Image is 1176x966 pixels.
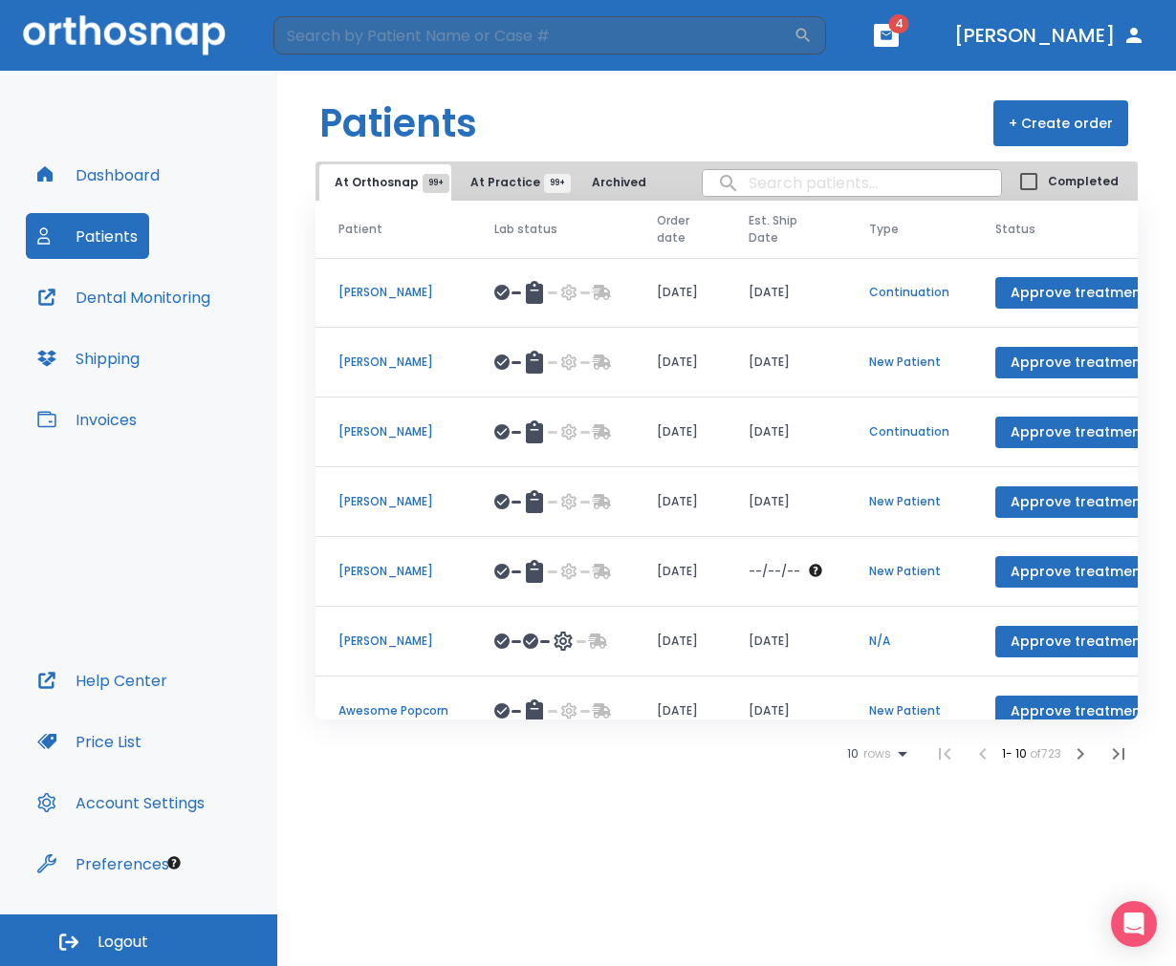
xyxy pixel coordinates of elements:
[726,258,846,328] td: [DATE]
[338,702,448,719] p: Awesome Popcorn
[993,100,1128,146] button: + Create order
[869,354,949,371] p: New Patient
[338,563,448,580] p: [PERSON_NAME]
[869,284,949,301] p: Continuation
[634,537,726,607] td: [DATE]
[423,174,449,193] span: 99+
[494,221,557,238] span: Lab status
[749,212,810,247] span: Est. Ship Date
[338,284,448,301] p: [PERSON_NAME]
[338,221,382,238] span: Patient
[847,747,859,761] span: 10
[592,174,664,191] span: Archived
[1048,173,1119,190] span: Completed
[1030,745,1061,762] span: of 723
[338,633,448,650] p: [PERSON_NAME]
[726,467,846,537] td: [DATE]
[634,328,726,397] td: [DATE]
[869,702,949,719] p: New Patient
[869,221,899,238] span: Type
[995,221,1035,238] span: Status
[544,174,571,193] span: 99+
[338,493,448,510] p: [PERSON_NAME]
[749,563,823,580] div: The date will be available after approving treatment plan
[869,563,949,580] p: New Patient
[703,164,1001,202] input: search
[726,328,846,397] td: [DATE]
[634,467,726,537] td: [DATE]
[1002,745,1030,762] span: 1 - 10
[319,95,477,152] h1: Patients
[947,18,1153,53] button: [PERSON_NAME]
[335,174,436,191] span: At Orthosnap
[26,719,153,764] button: Price List
[319,164,648,201] div: tabs
[869,423,949,440] p: Continuation
[26,152,171,198] button: Dashboard
[869,493,949,510] p: New Patient
[338,423,448,440] p: [PERSON_NAME]
[889,14,909,33] span: 4
[1111,901,1157,947] div: Open Intercom Messenger
[859,747,891,761] span: rows
[634,676,726,746] td: [DATE]
[26,397,148,442] button: Invoices
[634,397,726,467] td: [DATE]
[26,274,222,320] button: Dental Monitoring
[338,354,448,371] p: [PERSON_NAME]
[726,607,846,676] td: [DATE]
[726,676,846,746] td: [DATE]
[26,841,181,887] button: Preferences
[26,657,179,703] button: Help Center
[634,607,726,676] td: [DATE]
[26,213,149,259] button: Patients
[26,335,151,381] button: Shipping
[657,212,689,247] span: Order date
[634,258,726,328] td: [DATE]
[273,16,794,54] input: Search by Patient Name or Case #
[165,854,183,871] div: Tooltip anchor
[749,563,800,580] p: --/--/--
[726,397,846,467] td: [DATE]
[23,15,226,54] img: Orthosnap
[98,932,148,953] span: Logout
[470,174,557,191] span: At Practice
[26,780,216,826] button: Account Settings
[869,633,949,650] p: N/A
